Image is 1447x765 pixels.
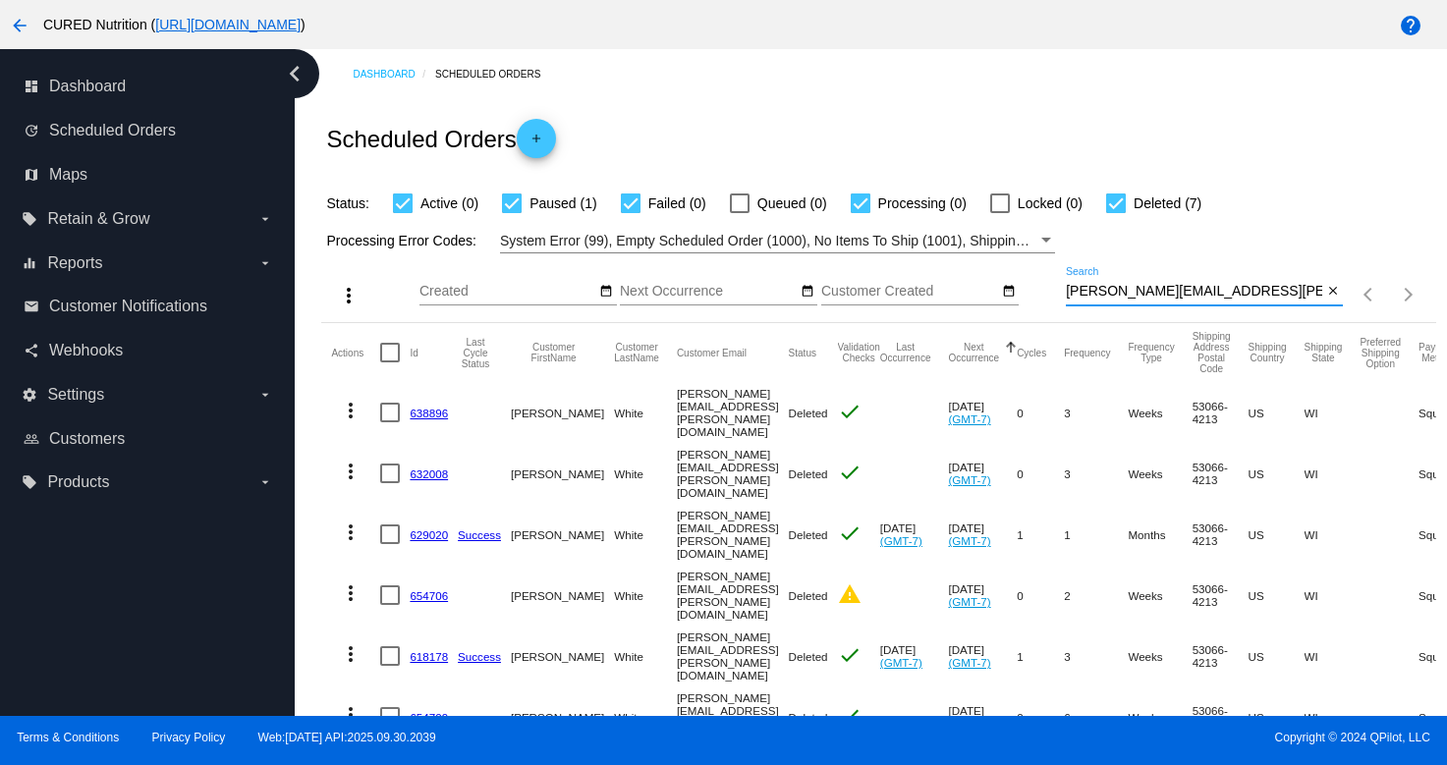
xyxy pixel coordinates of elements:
[22,211,37,227] i: local_offer
[1128,504,1192,565] mat-cell: Months
[419,284,596,300] input: Created
[1360,337,1401,369] button: Change sorting for PreferredShippingOption
[1249,686,1305,747] mat-cell: US
[614,686,677,747] mat-cell: White
[789,467,828,480] span: Deleted
[838,400,862,423] mat-icon: check
[420,191,478,215] span: Active (0)
[49,430,125,448] span: Customers
[948,443,1017,504] mat-cell: [DATE]
[880,656,922,669] a: (GMT-7)
[1066,284,1322,300] input: Search
[49,298,207,315] span: Customer Notifications
[620,284,797,300] input: Next Occurrence
[599,284,613,300] mat-icon: date_range
[1128,626,1192,686] mat-cell: Weeks
[677,686,789,747] mat-cell: [PERSON_NAME][EMAIL_ADDRESS][PERSON_NAME][DOMAIN_NAME]
[789,711,828,724] span: Deleted
[257,474,273,490] i: arrow_drop_down
[1305,686,1361,747] mat-cell: WI
[821,284,998,300] input: Customer Created
[43,17,306,32] span: CURED Nutrition ( )
[49,78,126,95] span: Dashboard
[152,731,226,744] a: Privacy Policy
[257,255,273,271] i: arrow_drop_down
[838,323,880,382] mat-header-cell: Validation Checks
[339,399,362,422] mat-icon: more_vert
[1064,382,1128,443] mat-cell: 3
[47,386,104,404] span: Settings
[458,337,493,369] button: Change sorting for LastProcessingCycleId
[511,626,614,686] mat-cell: [PERSON_NAME]
[22,255,37,271] i: equalizer
[24,423,273,455] a: people_outline Customers
[789,347,816,358] button: Change sorting for Status
[614,342,659,363] button: Change sorting for CustomerLastName
[801,284,814,300] mat-icon: date_range
[410,467,448,480] a: 632008
[458,528,501,541] a: Success
[1017,382,1064,443] mat-cell: 0
[677,626,789,686] mat-cell: [PERSON_NAME][EMAIL_ADDRESS][PERSON_NAME][DOMAIN_NAME]
[838,704,862,728] mat-icon: check
[525,132,548,155] mat-icon: add
[8,14,31,37] mat-icon: arrow_back
[614,382,677,443] mat-cell: White
[838,461,862,484] mat-icon: check
[1017,626,1064,686] mat-cell: 1
[47,473,109,491] span: Products
[410,650,448,663] a: 618178
[677,504,789,565] mat-cell: [PERSON_NAME][EMAIL_ADDRESS][PERSON_NAME][DOMAIN_NAME]
[838,521,862,545] mat-icon: check
[1249,626,1305,686] mat-cell: US
[948,504,1017,565] mat-cell: [DATE]
[1193,382,1249,443] mat-cell: 53066-4213
[49,166,87,184] span: Maps
[1017,443,1064,504] mat-cell: 0
[1193,686,1249,747] mat-cell: 53066-4213
[677,347,747,358] button: Change sorting for CustomerEmail
[789,589,828,602] span: Deleted
[1249,504,1305,565] mat-cell: US
[948,565,1017,626] mat-cell: [DATE]
[24,343,39,358] i: share
[24,431,39,447] i: people_outline
[24,299,39,314] i: email
[339,460,362,483] mat-icon: more_vert
[331,323,380,382] mat-header-cell: Actions
[410,589,448,602] a: 654706
[1134,191,1201,215] span: Deleted (7)
[1017,347,1046,358] button: Change sorting for Cycles
[880,504,949,565] mat-cell: [DATE]
[49,342,123,359] span: Webhooks
[326,119,555,158] h2: Scheduled Orders
[757,191,827,215] span: Queued (0)
[1326,284,1340,300] mat-icon: close
[529,191,596,215] span: Paused (1)
[47,254,102,272] span: Reports
[511,504,614,565] mat-cell: [PERSON_NAME]
[1305,504,1361,565] mat-cell: WI
[1249,565,1305,626] mat-cell: US
[24,335,273,366] a: share Webhooks
[22,474,37,490] i: local_offer
[741,731,1430,744] span: Copyright © 2024 QPilot, LLC
[279,58,310,89] i: chevron_left
[948,686,1017,747] mat-cell: [DATE]
[648,191,706,215] span: Failed (0)
[1064,504,1128,565] mat-cell: 1
[24,71,273,102] a: dashboard Dashboard
[1128,443,1192,504] mat-cell: Weeks
[948,656,990,669] a: (GMT-7)
[1350,275,1389,314] button: Previous page
[1064,347,1110,358] button: Change sorting for Frequency
[1305,382,1361,443] mat-cell: WI
[1249,342,1287,363] button: Change sorting for ShippingCountry
[1193,504,1249,565] mat-cell: 53066-4213
[49,122,176,139] span: Scheduled Orders
[410,528,448,541] a: 629020
[511,565,614,626] mat-cell: [PERSON_NAME]
[614,626,677,686] mat-cell: White
[500,229,1055,253] mat-select: Filter by Processing Error Codes
[1128,342,1174,363] button: Change sorting for FrequencyType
